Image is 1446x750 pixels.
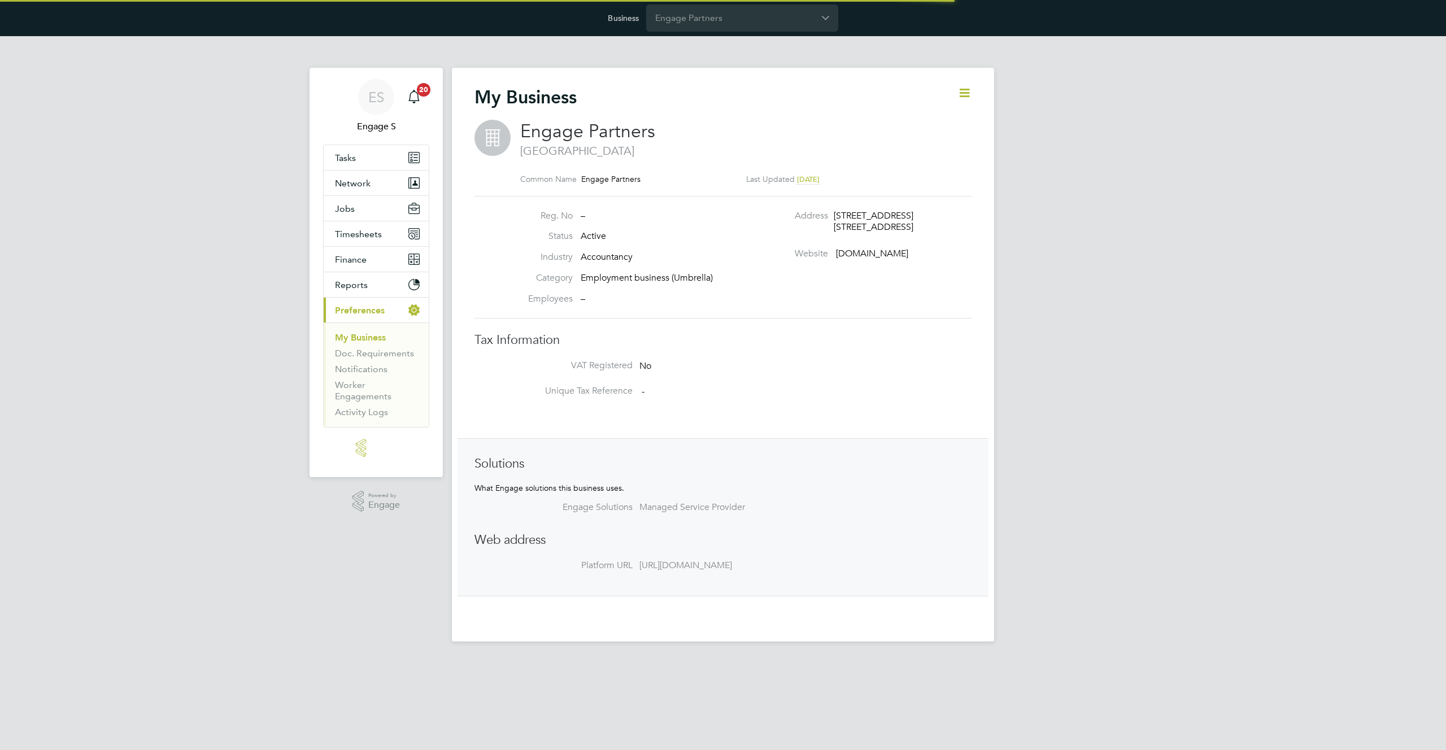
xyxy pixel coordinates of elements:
[642,386,644,397] span: -
[834,221,941,233] div: [STREET_ADDRESS]
[520,560,633,572] label: Platform URL
[335,380,391,402] a: Worker Engagements
[520,143,960,158] span: [GEOGRAPHIC_DATA]
[511,272,573,284] label: Category
[520,385,633,397] label: Unique Tax Reference
[368,90,384,104] span: ES
[581,251,633,263] span: Accountancy
[474,456,972,472] h3: Solutions
[746,174,795,184] label: Last Updated
[834,210,941,222] div: [STREET_ADDRESS]
[417,83,430,97] span: 20
[335,178,371,189] span: Network
[797,175,820,184] span: [DATE]
[368,500,400,510] span: Engage
[352,491,400,512] a: Powered byEngage
[323,120,429,133] span: Engage S
[520,120,655,142] span: Engage Partners
[323,79,429,133] a: ESEngage S
[733,248,828,260] label: Website
[335,203,355,214] span: Jobs
[520,502,633,513] label: Engage Solutions
[520,174,577,184] label: Common Name
[324,196,429,221] button: Jobs
[368,491,400,500] span: Powered by
[474,332,972,348] h3: Tax Information
[335,407,388,417] a: Activity Logs
[335,152,356,163] span: Tasks
[323,439,429,457] a: Go to home page
[324,145,429,170] a: Tasks
[324,247,429,272] button: Finance
[511,293,573,305] label: Employees
[581,293,585,304] span: –
[520,360,633,372] label: VAT Registered
[324,171,429,195] button: Network
[335,332,386,343] a: My Business
[836,248,908,259] span: [DOMAIN_NAME]
[335,348,414,359] a: Doc. Requirements
[324,272,429,297] button: Reports
[335,364,387,374] a: Notifications
[639,502,829,513] label: Managed Service Provider
[310,68,443,477] nav: Main navigation
[511,251,573,263] label: Industry
[511,230,573,242] label: Status
[511,210,573,222] label: Reg. No
[324,221,429,246] button: Timesheets
[639,560,829,572] label: [URL][DOMAIN_NAME]
[608,13,639,23] label: Business
[581,210,585,221] span: –
[639,360,651,372] span: No
[581,272,713,284] span: Employment business (Umbrella)
[581,230,606,242] span: Active
[335,254,367,265] span: Finance
[324,298,429,322] button: Preferences
[474,86,577,108] h2: My Business
[474,532,972,548] h3: Web address
[356,439,397,457] img: engage-logo-retina.png
[474,483,972,493] p: What Engage solutions this business uses.
[403,79,425,115] a: 20
[581,174,641,184] span: Engage Partners
[335,305,385,316] span: Preferences
[733,210,828,222] label: Address
[324,322,429,427] div: Preferences
[335,229,382,239] span: Timesheets
[335,280,368,290] span: Reports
